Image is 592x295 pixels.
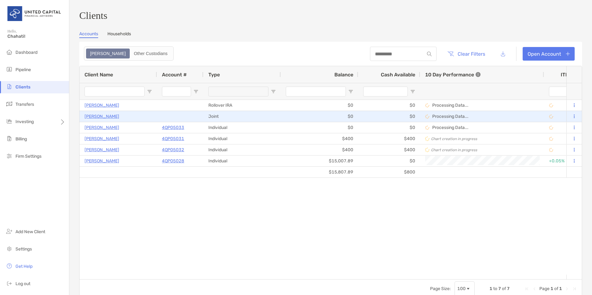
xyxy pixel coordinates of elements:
[432,125,468,130] p: Processing Data...
[162,87,191,96] input: Account # Filter Input
[457,286,466,291] div: 100
[85,87,145,96] input: Client Name Filter Input
[564,286,569,291] div: Next Page
[431,137,477,141] p: Chart creation in progress
[358,144,420,155] div: $400
[15,119,34,124] span: Investing
[147,89,152,94] button: Open Filter Menu
[425,114,429,119] img: Processing Data icon
[549,103,553,108] img: Processing Data icon
[6,245,13,252] img: settings icon
[358,100,420,111] div: $0
[162,72,187,78] span: Account #
[348,89,353,94] button: Open Filter Menu
[85,113,119,120] a: [PERSON_NAME]
[532,286,537,291] div: Previous Page
[493,286,497,291] span: to
[281,167,358,177] div: $15,807.89
[358,167,420,177] div: $800
[194,89,198,94] button: Open Filter Menu
[15,154,41,159] span: Firm Settings
[6,100,13,108] img: transfers icon
[6,83,13,90] img: clients icon
[15,246,32,252] span: Settings
[6,280,13,287] img: logout icon
[162,135,184,143] a: 4QP05031
[490,286,492,291] span: 1
[15,264,33,269] span: Get Help
[162,124,184,131] a: 4QP05033
[443,47,490,61] button: Clear Filters
[6,262,13,270] img: get-help icon
[15,229,45,234] span: Add New Client
[432,114,468,119] p: Processing Data...
[381,72,415,78] span: Cash Available
[430,286,451,291] div: Page Size:
[554,286,558,291] span: of
[203,156,281,166] div: Individual
[6,48,13,56] img: dashboard icon
[85,101,119,109] a: [PERSON_NAME]
[425,66,481,83] div: 10 Day Performance
[85,135,119,143] a: [PERSON_NAME]
[15,67,31,72] span: Pipeline
[551,286,553,291] span: 1
[162,146,184,154] a: 4QP05032
[203,122,281,133] div: Individual
[358,133,420,144] div: $400
[427,52,432,56] img: input icon
[203,111,281,122] div: Joint
[561,72,576,78] div: ITD
[286,87,346,96] input: Balance Filter Input
[559,286,562,291] span: 1
[432,103,468,108] p: Processing Data...
[281,144,358,155] div: $400
[281,100,358,111] div: $0
[6,135,13,142] img: billing icon
[208,72,220,78] span: Type
[85,146,119,154] a: [PERSON_NAME]
[6,118,13,125] img: investing icon
[358,111,420,122] div: $0
[425,103,429,108] img: Processing Data icon
[7,2,62,25] img: United Capital Logo
[15,281,30,286] span: Log out
[281,111,358,122] div: $0
[85,124,119,131] a: [PERSON_NAME]
[15,50,37,55] span: Dashboard
[549,156,576,166] div: +0.05%
[85,157,119,165] p: [PERSON_NAME]
[79,10,582,21] h3: Clients
[498,286,501,291] span: 7
[549,148,553,152] img: Processing Data icon
[525,286,529,291] div: First Page
[15,84,30,90] span: Clients
[549,126,553,130] img: Processing Data icon
[334,72,353,78] span: Balance
[425,126,429,130] img: Processing Data icon
[431,148,477,152] p: Chart creation in progress
[107,31,131,38] a: Households
[15,136,27,142] span: Billing
[15,102,34,107] span: Transfers
[358,156,420,166] div: $0
[549,137,553,141] img: Processing Data icon
[363,87,408,96] input: Cash Available Filter Input
[549,87,569,96] input: ITD Filter Input
[84,46,174,61] div: segmented control
[6,228,13,235] img: add_new_client icon
[281,133,358,144] div: $400
[79,31,98,38] a: Accounts
[162,157,184,165] a: 4QP05028
[502,286,506,291] span: of
[572,286,577,291] div: Last Page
